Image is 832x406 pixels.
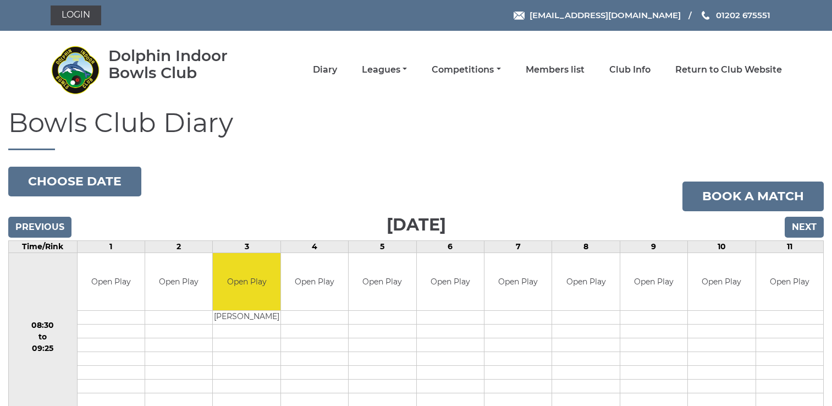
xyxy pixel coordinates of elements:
[145,253,212,311] td: Open Play
[609,64,651,76] a: Club Info
[8,108,824,150] h1: Bowls Club Diary
[213,253,280,311] td: Open Play
[213,311,280,325] td: [PERSON_NAME]
[213,240,280,253] td: 3
[675,64,782,76] a: Return to Club Website
[526,64,585,76] a: Members list
[552,253,619,311] td: Open Play
[785,217,824,238] input: Next
[484,253,552,311] td: Open Play
[108,47,260,81] div: Dolphin Indoor Bowls Club
[416,240,484,253] td: 6
[313,64,337,76] a: Diary
[688,253,755,311] td: Open Play
[484,240,552,253] td: 7
[145,240,212,253] td: 2
[620,253,687,311] td: Open Play
[530,10,681,20] span: [EMAIL_ADDRESS][DOMAIN_NAME]
[702,11,709,20] img: Phone us
[9,240,78,253] td: Time/Rink
[417,253,484,311] td: Open Play
[620,240,687,253] td: 9
[688,240,756,253] td: 10
[77,240,145,253] td: 1
[514,9,681,21] a: Email [EMAIL_ADDRESS][DOMAIN_NAME]
[51,45,100,95] img: Dolphin Indoor Bowls Club
[700,9,770,21] a: Phone us 01202 675551
[432,64,500,76] a: Competitions
[514,12,525,20] img: Email
[756,253,824,311] td: Open Play
[51,6,101,25] a: Login
[349,253,416,311] td: Open Play
[756,240,824,253] td: 11
[8,217,71,238] input: Previous
[362,64,407,76] a: Leagues
[716,10,770,20] span: 01202 675551
[280,240,348,253] td: 4
[281,253,348,311] td: Open Play
[552,240,620,253] td: 8
[349,240,416,253] td: 5
[8,167,141,196] button: Choose date
[682,182,824,211] a: Book a match
[78,253,145,311] td: Open Play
